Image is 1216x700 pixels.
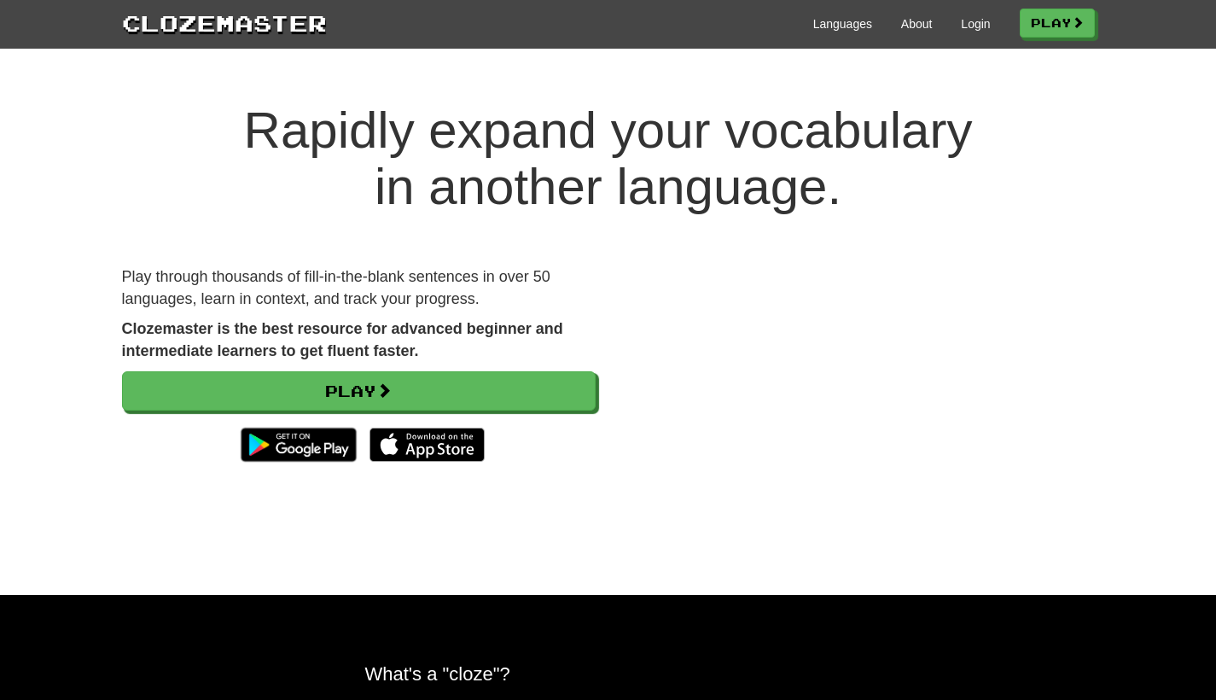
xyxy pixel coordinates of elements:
[122,266,596,310] p: Play through thousands of fill-in-the-blank sentences in over 50 languages, learn in context, and...
[122,320,563,359] strong: Clozemaster is the best resource for advanced beginner and intermediate learners to get fluent fa...
[813,15,872,32] a: Languages
[961,15,990,32] a: Login
[122,7,327,38] a: Clozemaster
[365,663,852,685] h2: What's a "cloze"?
[1020,9,1095,38] a: Play
[122,371,596,411] a: Play
[901,15,933,32] a: About
[369,428,485,462] img: Download_on_the_App_Store_Badge_US-UK_135x40-25178aeef6eb6b83b96f5f2d004eda3bffbb37122de64afbaef7...
[232,419,364,470] img: Get it on Google Play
